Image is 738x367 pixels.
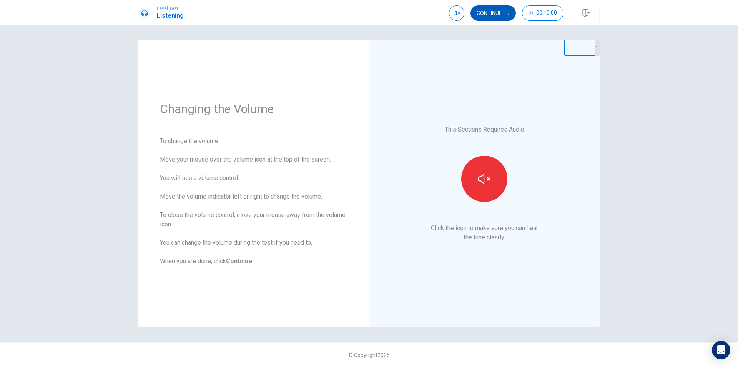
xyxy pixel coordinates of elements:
h1: Listening [157,11,184,20]
div: To change the volume: Move your mouse over the volume icon at the top of the screen. You will see... [160,137,347,266]
h1: Changing the Volume [160,101,347,117]
button: Continue [470,5,516,21]
span: Level Test [157,6,184,11]
div: Open Intercom Messenger [712,341,730,359]
p: This Sections Requires Audio [445,125,524,134]
span: 00:10:00 [536,10,557,16]
p: Click the icon to make sure you can hear the tune clearly. [431,224,538,242]
button: 00:10:00 [522,5,563,21]
b: Continue [226,257,252,265]
span: © Copyright 2025 [348,352,390,358]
